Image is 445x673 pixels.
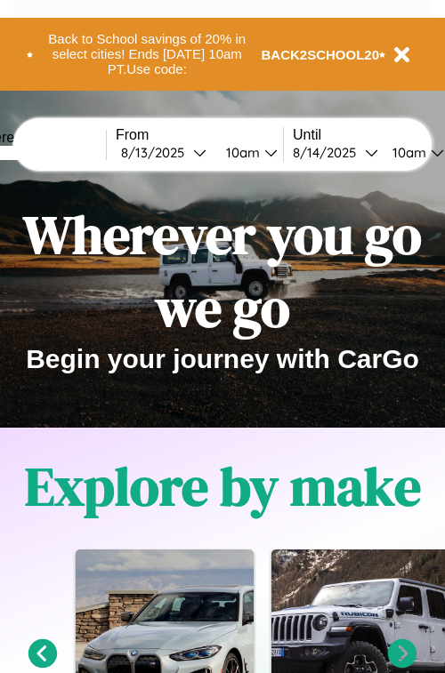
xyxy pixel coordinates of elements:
label: From [116,127,283,143]
div: 10am [217,144,264,161]
div: 10am [384,144,431,161]
button: Back to School savings of 20% in select cities! Ends [DATE] 10am PT.Use code: [33,27,262,82]
h1: Explore by make [25,450,421,523]
button: 10am [212,143,283,162]
div: 8 / 14 / 2025 [293,144,365,161]
button: 8/13/2025 [116,143,212,162]
b: BACK2SCHOOL20 [262,47,380,62]
div: 8 / 13 / 2025 [121,144,193,161]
